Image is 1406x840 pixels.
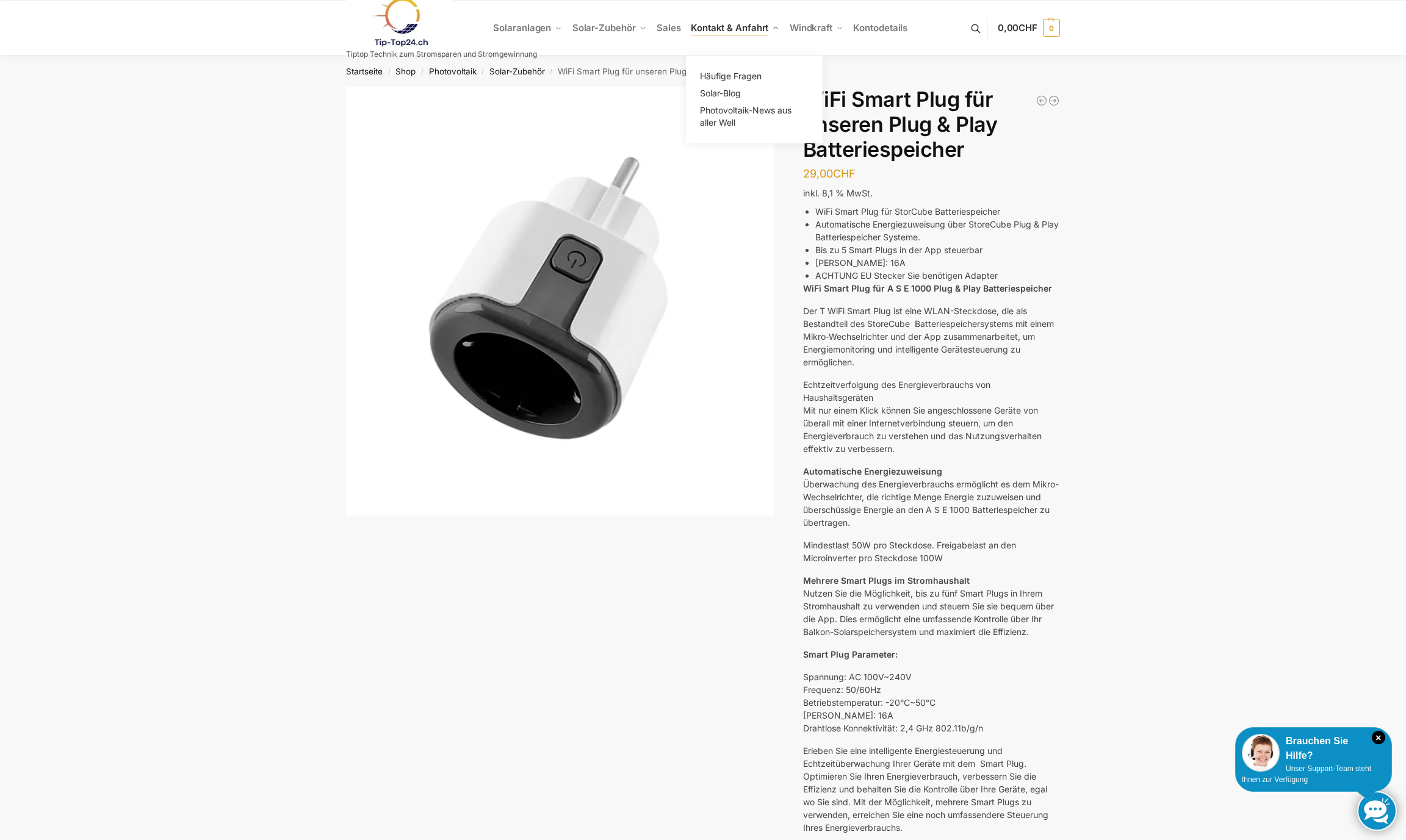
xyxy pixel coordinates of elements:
span: Solar-Zubehör [572,22,636,34]
a: Shop [395,66,416,76]
a: Windkraft [785,1,849,56]
span: / [383,67,395,77]
a: 100W Schwarz Flexible Solarpanel PV Monokrystallin für Wohnmobil, Balkonkraftwerk, Boot [1036,95,1048,107]
span: 0 [1043,20,1060,37]
p: Mindestlast 50W pro Steckdose. Freigabelast an den Microinverter pro Steckdose 100W [803,539,1060,564]
p: Echtzeitverfolgung des Energieverbrauchs von Haushaltsgeräten Mit nur einem Klick können Sie ange... [803,378,1060,455]
span: Solar-Blog [700,88,741,98]
i: Schließen [1372,731,1385,744]
span: 0,00 [998,22,1037,34]
a: Solar-Zubehör [489,66,545,76]
a: Photovoltaik [429,66,477,76]
span: Photovoltaik-News aus aller Well [700,105,791,127]
span: CHF [833,167,856,180]
li: [PERSON_NAME]: 16A [815,256,1060,269]
li: Bis zu 5 Smart Plugs in der App steuerbar [815,243,1060,256]
a: 0,00CHF 0 [998,10,1060,46]
span: / [545,67,558,77]
a: Kontodetails [848,1,912,56]
span: Sales [657,22,681,34]
span: / [416,67,428,77]
a: Photovoltaik-News aus aller Well [693,102,815,131]
img: WiFi-Smart-Plug-fuer-StorCube-ASE-1000-Batteriespeicher_2 [346,87,774,515]
a: Startseite [346,66,383,76]
span: WiFi Smart Plug für A S E 1000 Plug & Play Batteriespeicher [803,283,1052,293]
li: WiFi Smart Plug für StorCube Batteriespeicher [815,205,1060,218]
span: inkl. 8,1 % MwSt. [803,188,873,198]
a: Solar-Zubehör [568,1,652,56]
a: Solar-Blog [693,85,815,102]
a: 1051705 PSASGSMARTPLUG Plenti Solar ASGOFT WiFi Smart Plug fuer StorCube ASE 1000 Batteriespeiche... [346,87,774,515]
span: Smart Plug Parameter: [803,649,898,659]
div: Brauchen Sie Hilfe? [1242,734,1385,763]
img: Customer service [1242,734,1280,772]
span: Windkraft [790,22,832,34]
span: Häufige Fragen [700,71,762,81]
nav: Breadcrumb [325,56,1082,87]
span: Automatische Energiezuweisung [803,466,942,476]
span: Mehrere Smart Plugs im Stromhaushalt [803,575,970,586]
a: Sales [652,1,686,56]
span: Kontakt & Anfahrt [691,22,768,34]
p: Spannung: AC 100V~240V Frequenz: 50/60Hz Betriebstemperatur: -20°C~50°C [PERSON_NAME]: 16A Drahtl... [803,670,1060,734]
li: ACHTUNG EU Stecker Sie benötigen Adapter [815,269,1060,282]
span: CHF [1018,22,1037,34]
a: Häufige Fragen [693,68,815,85]
p: Nutzen Sie die Möglichkeit, bis zu fünf Smart Plugs in Ihrem Stromhaushalt zu verwenden und steue... [803,574,1060,638]
li: Automatische Energiezuweisung über StoreCube Plug & Play Batteriespeicher Systeme. [815,218,1060,243]
bdi: 29,00 [803,167,856,180]
h1: WiFi Smart Plug für unseren Plug & Play Batteriespeicher [803,87,1060,162]
span: / [477,67,489,77]
a: Sandsack ideal für Solarmodule und Zelte [1048,95,1060,107]
span: Kontodetails [853,22,907,34]
span: Unser Support-Team steht Ihnen zur Verfügung [1242,764,1371,784]
li: 1 / 1 [346,87,774,515]
p: Überwachung des Energieverbrauchs ermöglicht es dem Mikro-Wechselrichter, die richtige Menge Ener... [803,465,1060,529]
p: Tiptop Technik zum Stromsparen und Stromgewinnung [346,51,537,58]
p: Der T WiFi Smart Plug ist eine WLAN-Steckdose, die als Bestandteil des StoreCube Batteriespeicher... [803,304,1060,368]
a: Kontakt & Anfahrt [686,1,785,56]
p: Erleben Sie eine intelligente Energiesteuerung und Echtzeitüberwachung Ihrer Geräte mit dem Smart... [803,744,1060,834]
